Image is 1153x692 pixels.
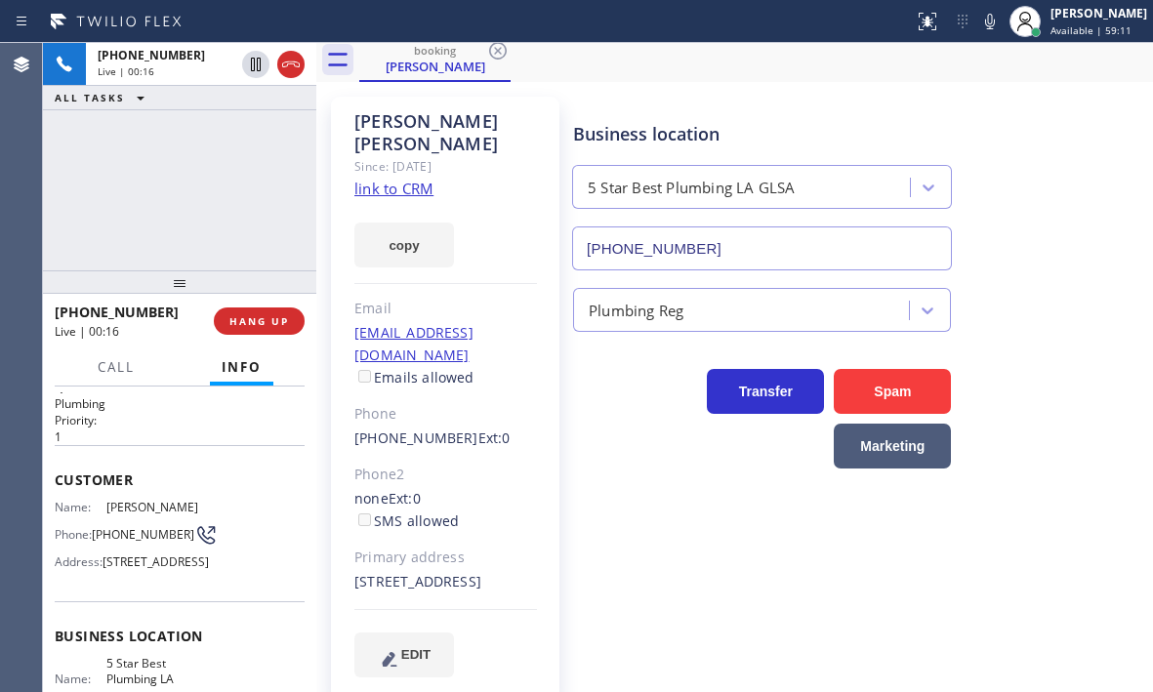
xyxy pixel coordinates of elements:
div: none [354,488,537,533]
h2: Priority: [55,412,305,428]
button: Info [210,348,273,387]
button: ALL TASKS [43,86,164,109]
button: Mute [976,8,1004,35]
input: Emails allowed [358,370,371,383]
span: [PERSON_NAME] [106,500,204,514]
span: Name: [55,500,106,514]
div: Phone [354,403,537,426]
div: 5 Star Best Plumbing LA GLSA [588,177,796,199]
button: copy [354,223,454,267]
div: Email [354,298,537,320]
span: Business location [55,627,305,645]
span: Ext: 0 [478,428,511,447]
button: Spam [834,369,951,414]
span: Info [222,358,262,376]
button: HANG UP [214,307,305,335]
button: Call [86,348,146,387]
span: ALL TASKS [55,91,125,104]
span: [STREET_ADDRESS] [103,554,209,569]
span: Address: [55,554,103,569]
div: booking [361,43,509,58]
span: Name: [55,672,106,686]
label: Emails allowed [354,368,474,387]
input: SMS allowed [358,513,371,526]
div: Business location [573,121,951,147]
span: Live | 00:16 [98,64,154,78]
a: [PHONE_NUMBER] [354,428,478,447]
span: Call [98,358,135,376]
span: [PHONE_NUMBER] [98,47,205,63]
span: Customer [55,470,305,489]
button: Hold Customer [242,51,269,78]
button: EDIT [354,632,454,677]
div: [PERSON_NAME] [PERSON_NAME] [354,110,537,155]
span: EDIT [401,647,431,662]
label: SMS allowed [354,511,459,530]
div: Since: [DATE] [354,155,537,178]
button: Marketing [834,424,951,468]
span: [PHONE_NUMBER] [55,303,179,321]
div: [PERSON_NAME] [361,58,509,75]
div: [PERSON_NAME] [1050,5,1147,21]
span: Available | 59:11 [1050,23,1132,37]
a: link to CRM [354,179,433,198]
span: HANG UP [229,314,289,328]
div: Phone2 [354,464,537,486]
button: Transfer [707,369,824,414]
a: [EMAIL_ADDRESS][DOMAIN_NAME] [354,323,474,364]
div: Primary address [354,547,537,569]
span: Phone: [55,527,92,542]
span: Live | 00:16 [55,323,119,340]
p: 1 [55,428,305,445]
div: Sam Butler [361,38,509,80]
button: Hang up [277,51,305,78]
span: Ext: 0 [389,489,421,508]
p: Plumbing [55,395,305,412]
span: [PHONE_NUMBER] [92,527,194,542]
div: Plumbing Reg [589,299,683,321]
input: Phone Number [572,226,952,270]
div: [STREET_ADDRESS] [354,571,537,593]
